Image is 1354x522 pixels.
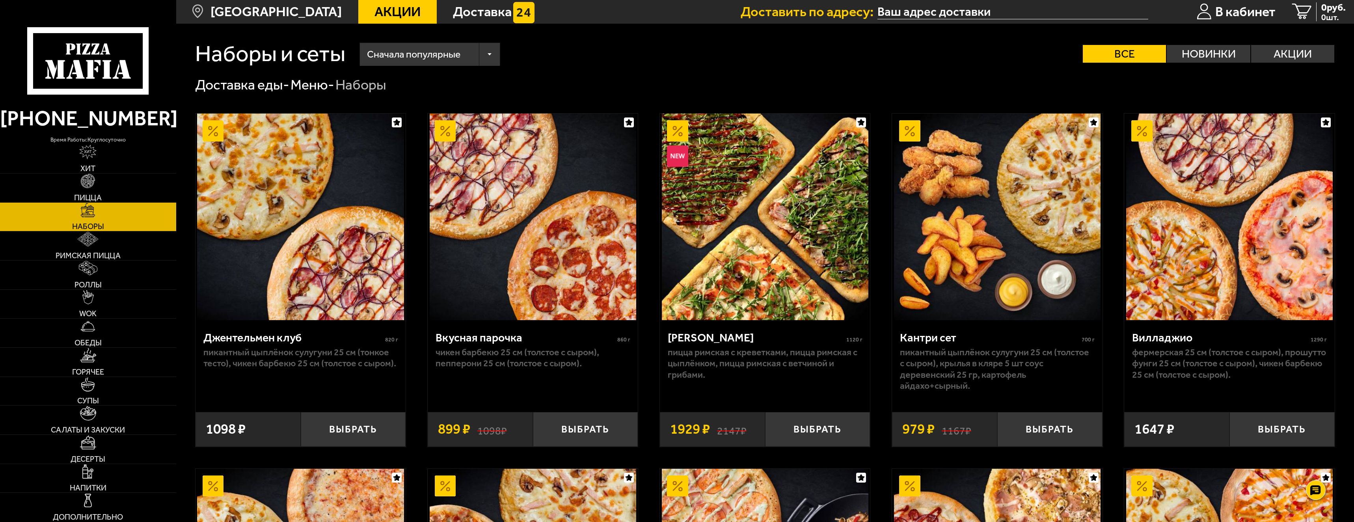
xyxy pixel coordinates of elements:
[203,475,224,497] img: Акционный
[617,336,630,343] span: 860 г
[765,412,870,447] button: Выбрать
[203,331,383,344] div: Джентельмен клуб
[71,455,105,463] span: Десерты
[301,412,406,447] button: Выбрать
[894,114,1101,320] img: Кантри сет
[438,422,470,436] span: 899 ₽
[53,513,123,521] span: Дополнительно
[1229,412,1335,447] button: Выбрать
[203,120,224,142] img: Акционный
[846,336,862,343] span: 1120 г
[210,5,342,19] span: [GEOGRAPHIC_DATA]
[70,484,106,492] span: Напитки
[195,76,289,93] a: Доставка еды-
[374,5,421,19] span: Акции
[74,194,102,202] span: Пицца
[435,475,456,497] img: Акционный
[662,114,868,320] img: Мама Миа
[1167,45,1250,63] label: Новинки
[477,422,507,436] s: 1098 ₽
[367,41,460,68] span: Сначала популярные
[668,331,844,344] div: [PERSON_NAME]
[741,5,877,19] span: Доставить по адресу:
[453,5,512,19] span: Доставка
[942,422,971,436] s: 1167 ₽
[1126,114,1333,320] img: Вилладжио
[877,4,1148,19] span: улица Фёдора Котанова, 3к2
[80,165,95,173] span: Хит
[74,339,102,347] span: Обеды
[1131,475,1153,497] img: Акционный
[72,368,104,376] span: Горячее
[436,331,615,344] div: Вкусная парочка
[899,120,920,142] img: Акционный
[428,114,638,320] a: АкционныйВкусная парочка
[1311,336,1327,343] span: 1290 г
[430,114,636,320] img: Вкусная парочка
[436,347,630,369] p: Чикен Барбекю 25 см (толстое с сыром), Пепперони 25 см (толстое с сыром).
[900,347,1095,392] p: Пикантный цыплёнок сулугуни 25 см (толстое с сыром), крылья в кляре 5 шт соус деревенский 25 гр, ...
[56,252,121,260] span: Римская пицца
[668,347,862,380] p: Пицца Римская с креветками, Пицца Римская с цыплёнком, Пицца Римская с ветчиной и грибами.
[877,4,1148,19] input: Ваш адрес доставки
[1321,13,1346,21] span: 0 шт.
[1132,331,1309,344] div: Вилладжио
[51,426,125,434] span: Салаты и закуски
[203,347,398,369] p: Пикантный цыплёнок сулугуни 25 см (тонкое тесто), Чикен Барбекю 25 см (толстое с сыром).
[900,331,1080,344] div: Кантри сет
[197,114,404,320] img: Джентельмен клуб
[899,475,920,497] img: Акционный
[291,76,334,93] a: Меню-
[997,412,1103,447] button: Выбрать
[660,114,870,320] a: АкционныйНовинкаМама Миа
[1321,2,1346,12] span: 0 руб.
[335,76,386,94] div: Наборы
[206,422,246,436] span: 1098 ₽
[902,422,935,436] span: 979 ₽
[195,43,345,65] h1: Наборы и сеты
[435,120,456,142] img: Акционный
[1082,336,1095,343] span: 700 г
[667,145,688,167] img: Новинка
[77,397,99,405] span: Супы
[79,310,97,318] span: WOK
[892,114,1102,320] a: АкционныйКантри сет
[670,422,710,436] span: 1929 ₽
[1215,5,1276,19] span: В кабинет
[385,336,398,343] span: 820 г
[74,281,102,289] span: Роллы
[533,412,638,447] button: Выбрать
[1251,45,1334,63] label: Акции
[72,223,104,231] span: Наборы
[513,2,535,23] img: 15daf4d41897b9f0e9f617042186c801.svg
[1134,422,1174,436] span: 1647 ₽
[1131,120,1153,142] img: Акционный
[717,422,747,436] s: 2147 ₽
[196,114,406,320] a: АкционныйДжентельмен клуб
[667,120,688,142] img: Акционный
[1124,114,1334,320] a: АкционныйВилладжио
[667,475,688,497] img: Акционный
[1083,45,1166,63] label: Все
[1132,347,1327,380] p: Фермерская 25 см (толстое с сыром), Прошутто Фунги 25 см (толстое с сыром), Чикен Барбекю 25 см (...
